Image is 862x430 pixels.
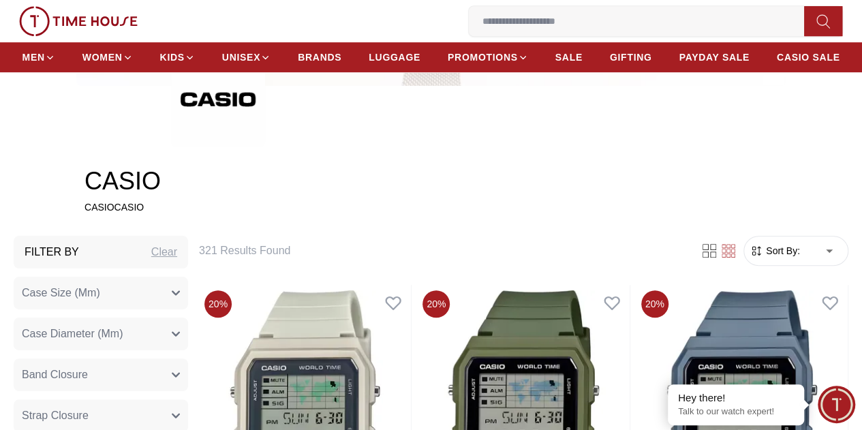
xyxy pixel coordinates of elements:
[160,50,185,64] span: KIDS
[84,168,778,195] h2: CASIO
[678,391,794,405] div: Hey there!
[22,326,123,342] span: Case Diameter (Mm)
[22,367,88,383] span: Band Closure
[222,50,260,64] span: UNISEX
[369,50,420,64] span: LUGGAGE
[763,244,800,258] span: Sort By:
[84,200,778,214] p: CASIOCASIO
[818,386,855,423] div: Chat Widget
[777,50,840,64] span: CASIO SALE
[422,290,450,318] span: 20 %
[14,277,188,309] button: Case Size (Mm)
[25,244,79,260] h3: Filter By
[678,406,794,418] p: Talk to our watch expert!
[14,358,188,391] button: Band Closure
[82,45,133,70] a: WOMEN
[204,290,232,318] span: 20 %
[369,45,420,70] a: LUGGAGE
[171,52,265,147] img: ...
[777,45,840,70] a: CASIO SALE
[199,243,683,259] h6: 321 Results Found
[679,45,749,70] a: PAYDAY SALE
[22,45,55,70] a: MEN
[19,6,138,36] img: ...
[22,50,45,64] span: MEN
[151,244,177,260] div: Clear
[448,50,518,64] span: PROMOTIONS
[555,45,583,70] a: SALE
[641,290,668,318] span: 20 %
[82,50,123,64] span: WOMEN
[298,50,341,64] span: BRANDS
[298,45,341,70] a: BRANDS
[555,50,583,64] span: SALE
[22,408,89,424] span: Strap Closure
[679,50,749,64] span: PAYDAY SALE
[14,318,188,350] button: Case Diameter (Mm)
[448,45,528,70] a: PROMOTIONS
[222,45,271,70] a: UNISEX
[750,244,800,258] button: Sort By:
[610,45,652,70] a: GIFTING
[610,50,652,64] span: GIFTING
[160,45,195,70] a: KIDS
[22,285,100,301] span: Case Size (Mm)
